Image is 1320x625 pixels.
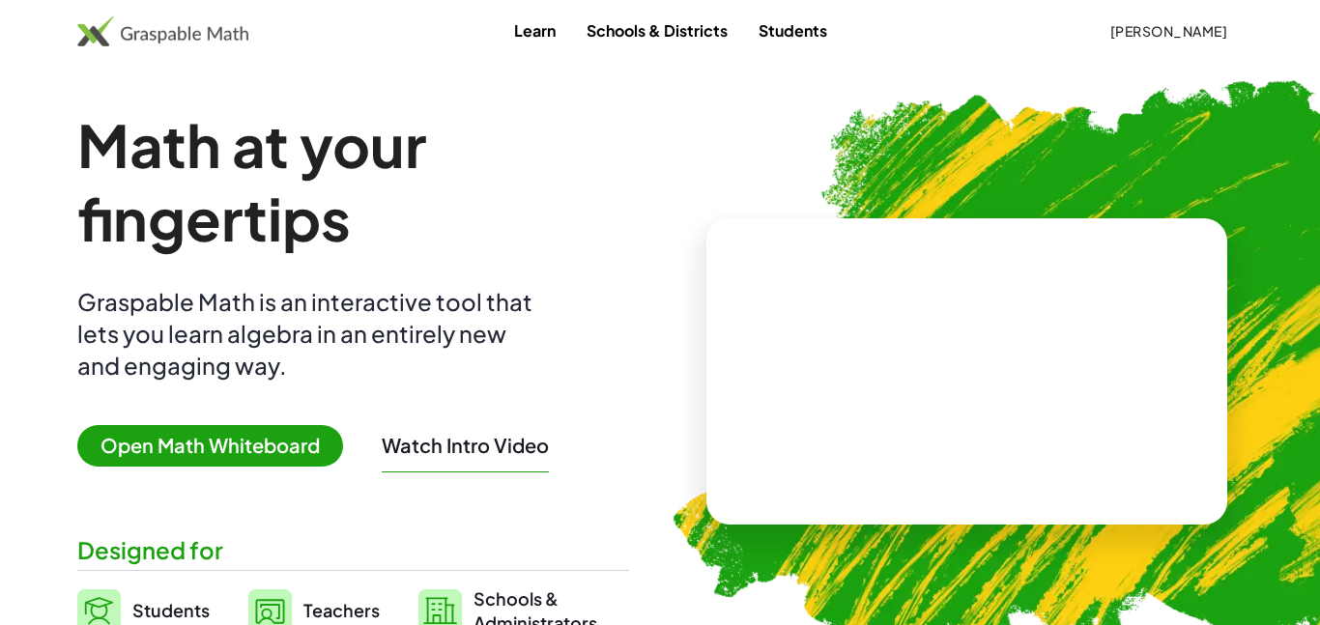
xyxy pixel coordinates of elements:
[1094,14,1243,48] button: [PERSON_NAME]
[822,299,1112,444] video: What is this? This is dynamic math notation. Dynamic math notation plays a central role in how Gr...
[77,286,541,382] div: Graspable Math is an interactive tool that lets you learn algebra in an entirely new and engaging...
[382,433,549,458] button: Watch Intro Video
[132,599,210,621] span: Students
[303,599,380,621] span: Teachers
[77,534,629,566] div: Designed for
[571,13,743,48] a: Schools & Districts
[499,13,571,48] a: Learn
[77,437,359,457] a: Open Math Whiteboard
[77,108,629,255] h1: Math at your fingertips
[1109,22,1227,40] span: [PERSON_NAME]
[77,425,343,467] span: Open Math Whiteboard
[743,13,843,48] a: Students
